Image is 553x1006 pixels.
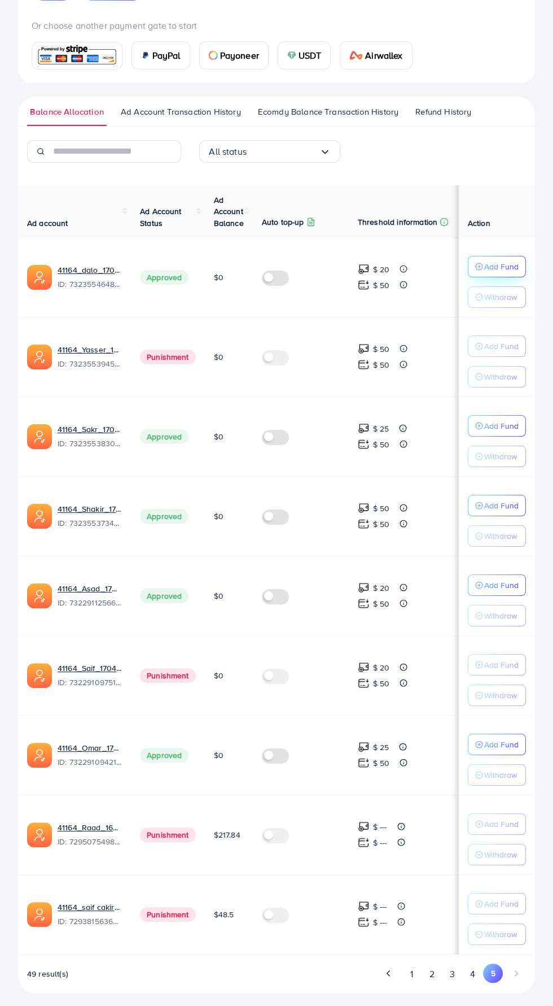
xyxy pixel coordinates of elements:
[468,813,526,835] button: Add Fund
[373,741,389,754] p: $ 25
[402,964,422,985] button: Go to page 1
[373,900,387,913] p: $ ---
[140,350,196,364] span: Punishment
[358,438,370,450] img: top-up amount
[484,768,517,782] p: Withdraw
[484,499,519,512] p: Add Fund
[358,518,370,530] img: top-up amount
[140,668,196,683] span: Punishment
[140,429,188,444] span: Approved
[358,215,437,229] p: Threshold information
[214,272,223,283] span: $0
[121,106,241,118] span: Ad Account Transaction History
[32,42,122,69] a: card
[58,583,122,594] a: 41164_Asad_1704998163628
[27,663,52,688] img: ic-ads-acc.e4c84228.svg
[365,49,402,62] span: Airwallex
[214,750,223,761] span: $0
[484,689,517,702] p: Withdraw
[27,822,52,847] img: ic-ads-acc.e4c84228.svg
[199,41,269,69] a: cardPayoneer
[373,677,390,690] p: $ 50
[209,51,218,60] img: card
[209,143,247,160] span: All status
[58,677,122,688] span: ID: 7322910975102009345
[214,829,240,840] span: $217.84
[484,290,517,304] p: Withdraw
[373,278,390,292] p: $ 50
[258,106,398,118] span: Ecomdy Balance Transaction History
[468,525,526,547] button: Withdraw
[484,260,519,273] p: Add Fund
[358,502,370,514] img: top-up amount
[373,820,387,834] p: $ ---
[358,343,370,355] img: top-up amount
[468,336,526,357] button: Add Fund
[58,822,122,848] div: <span class='underline'>41164_Raad_1698517131181</span></br>7295075498865016833
[58,264,122,290] div: <span class='underline'>41164_dalo_1705147980455</span></br>7323554648424759297
[58,424,122,450] div: <span class='underline'>41164_Sakr_1705147778994</span></br>7323553830405455873
[140,589,188,603] span: Approved
[468,734,526,755] button: Add Fund
[27,504,52,529] img: ic-ads-acc.e4c84228.svg
[468,446,526,467] button: Withdraw
[373,517,390,531] p: $ 50
[373,916,387,929] p: $ ---
[58,663,122,674] a: 41164_Saif_1704998129027
[358,661,370,673] img: top-up amount
[484,529,517,543] p: Withdraw
[58,902,122,927] div: <span class='underline'>41164_saif cakir_1698223812157</span></br>7293815636324024321
[214,431,223,442] span: $0
[468,495,526,516] button: Add Fund
[484,419,519,433] p: Add Fund
[214,511,223,522] span: $0
[468,685,526,706] button: Withdraw
[484,578,519,592] p: Add Fund
[27,902,52,927] img: ic-ads-acc.e4c84228.svg
[373,756,390,770] p: $ 50
[379,964,398,983] button: Go to previous page
[468,844,526,865] button: Withdraw
[131,41,190,69] a: cardPayPal
[358,582,370,594] img: top-up amount
[58,264,122,276] a: 41164_dalo_1705147980455
[214,670,223,681] span: $0
[140,907,196,922] span: Punishment
[505,955,545,998] iframe: Chat
[373,422,389,436] p: $ 25
[27,345,52,369] img: ic-ads-acc.e4c84228.svg
[58,583,122,609] div: <span class='underline'>41164_Asad_1704998163628</span></br>7322911256606900225
[140,270,188,285] span: Approved
[58,344,122,355] a: 41164_Yasser_1705147799462
[373,263,390,276] p: $ 20
[58,742,122,768] div: <span class='underline'>41164_Omar_1704998087649</span></br>7322910942148820993
[373,358,390,372] p: $ 50
[379,964,526,985] ul: Pagination
[32,19,521,32] p: Or choose another payment gate to start
[468,924,526,945] button: Withdraw
[422,964,442,985] button: Go to page 2
[58,756,122,768] span: ID: 7322910942148820993
[373,836,387,850] p: $ ---
[30,106,104,118] span: Balance Allocation
[358,359,370,371] img: top-up amount
[214,590,223,602] span: $0
[140,828,196,842] span: Punishment
[262,215,304,229] p: Auto top-up
[27,743,52,768] img: ic-ads-acc.e4c84228.svg
[140,748,188,763] span: Approved
[58,742,122,754] a: 41164_Omar_1704998087649
[358,279,370,291] img: top-up amount
[468,415,526,437] button: Add Fund
[27,968,68,979] span: 49 result(s)
[58,836,122,847] span: ID: 7295075498865016833
[349,51,363,60] img: card
[141,51,150,60] img: card
[358,677,370,689] img: top-up amount
[373,502,390,515] p: $ 50
[58,663,122,689] div: <span class='underline'>41164_Saif_1704998129027</span></br>7322910975102009345
[415,106,471,118] span: Refund History
[214,194,244,229] span: Ad Account Balance
[468,256,526,277] button: Add Fund
[373,661,390,674] p: $ 20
